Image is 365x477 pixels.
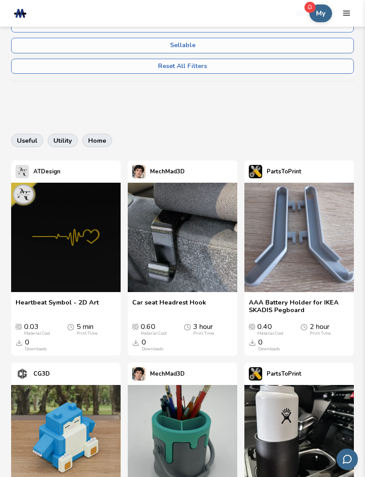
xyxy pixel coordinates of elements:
[16,323,22,330] span: Average Cost
[249,367,262,381] img: PartsToPrint's profile
[249,299,349,314] a: AAA Battery Holder for IKEA SKADIS Pegboard
[244,363,306,385] a: PartsToPrint's profilePartsToPrint
[141,323,167,336] div: 0.60
[142,346,163,351] div: Downloads
[310,331,331,336] div: Print Time
[267,166,301,177] p: PartsToPrint
[257,323,284,336] div: 0.40
[16,165,29,178] img: ATDesign's profile
[184,323,191,331] span: Average Print Time
[77,331,97,336] div: Print Time
[300,323,308,331] span: Average Print Time
[337,449,358,470] button: Send feedback via email
[11,363,54,385] a: CG3D's profileCG3D
[257,331,284,336] div: Material Cost
[33,166,61,177] p: ATDesign
[132,299,206,314] a: Car seat Headrest Hook
[11,160,65,183] a: ATDesign's profileATDesign
[16,299,99,314] a: Heartbeat Symbol - 2D Art
[244,160,306,183] a: PartsToPrint's profilePartsToPrint
[309,4,332,22] button: My
[249,323,255,330] span: Average Cost
[310,323,331,336] div: 2 hour
[25,338,47,351] div: 0
[141,331,167,336] div: Material Cost
[132,338,139,346] span: Downloads
[150,166,185,177] p: MechMad3D
[258,346,280,351] div: Downloads
[16,367,29,381] img: CG3D's profile
[342,9,351,17] button: mobile navigation menu
[258,338,280,351] div: 0
[193,323,214,336] div: 3 hour
[150,369,185,379] p: MechMad3D
[24,323,50,336] div: 0.03
[128,363,189,385] a: MechMad3D's profileMechMad3D
[16,338,23,346] span: Downloads
[249,165,262,178] img: PartsToPrint's profile
[132,367,146,381] img: MechMad3D's profile
[193,331,214,336] div: Print Time
[77,323,97,336] div: 5 min
[128,160,189,183] a: MechMad3D's profileMechMad3D
[132,323,138,330] span: Average Cost
[11,59,354,74] button: Reset All Filters
[33,369,50,379] p: CG3D
[11,134,43,148] button: useful
[25,346,47,351] div: Downloads
[249,338,256,346] span: Downloads
[48,134,78,148] button: utility
[24,331,50,336] div: Material Cost
[11,38,354,53] button: Sellable
[82,134,112,148] button: home
[132,165,146,178] img: MechMad3D's profile
[142,338,163,351] div: 0
[67,323,74,331] span: Average Print Time
[267,369,301,379] p: PartsToPrint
